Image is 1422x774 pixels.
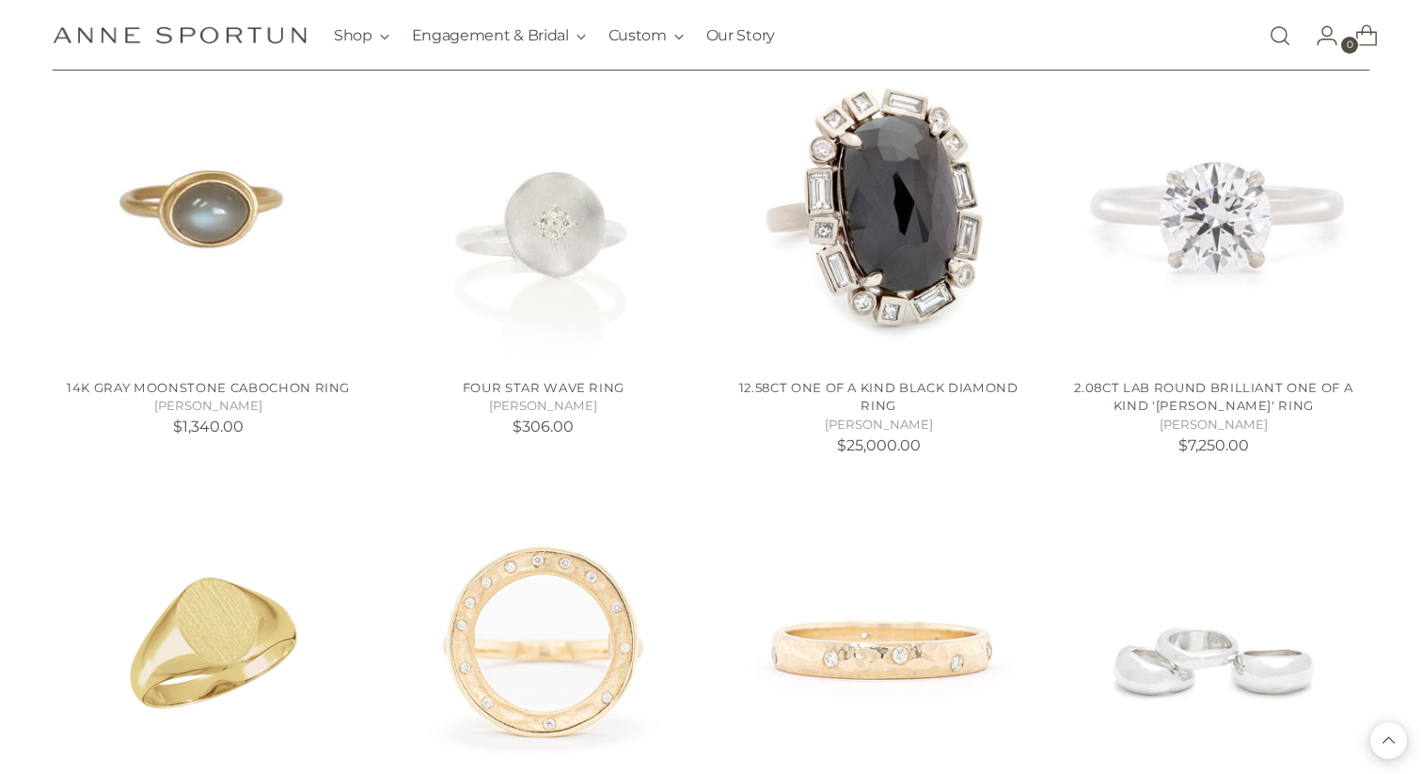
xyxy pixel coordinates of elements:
a: Anne Sportun Fine Jewellery [53,26,307,44]
button: Back to top [1370,722,1407,759]
a: 2.08ct Lab Round Brilliant One of a Kind 'Annie' Ring [1058,52,1369,363]
a: Go to the account page [1301,17,1338,55]
h5: [PERSON_NAME] [53,397,364,416]
a: Open search modal [1261,17,1299,55]
span: $1,340.00 [173,418,244,435]
span: 0 [1341,37,1358,54]
button: Shop [334,15,389,56]
a: 14k Gray Moonstone Cabochon Ring [67,380,350,395]
a: Four Star Wave Ring [463,380,625,395]
a: 12.58ct One of a Kind Black Diamond Ring [739,380,1019,414]
span: $7,250.00 [1178,436,1249,454]
a: 12.58ct One of a Kind Black Diamond Ring [723,52,1035,363]
a: 14k Gray Moonstone Cabochon Ring [53,52,364,363]
h5: [PERSON_NAME] [1058,416,1369,434]
button: Engagement & Bridal [412,15,586,56]
h5: [PERSON_NAME] [387,397,699,416]
h5: [PERSON_NAME] [723,416,1035,434]
span: $25,000.00 [837,436,921,454]
a: Open cart modal [1340,17,1378,55]
a: Four Star Wave Ring [387,52,699,363]
a: Our Story [706,15,775,56]
a: 2.08ct Lab Round Brilliant One of a Kind '[PERSON_NAME]' Ring [1074,380,1352,414]
button: Custom [608,15,684,56]
span: $306.00 [513,418,574,435]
